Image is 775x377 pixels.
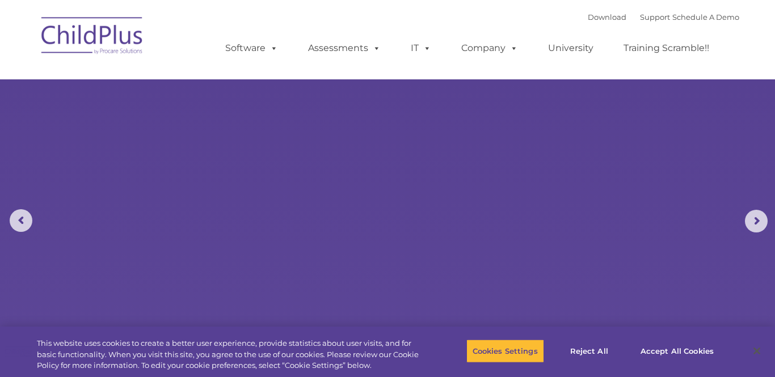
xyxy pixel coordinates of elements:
img: ChildPlus by Procare Solutions [36,9,149,66]
a: Download [588,12,626,22]
button: Close [744,338,769,363]
a: IT [399,37,443,60]
div: This website uses cookies to create a better user experience, provide statistics about user visit... [37,338,426,371]
button: Accept All Cookies [634,339,720,363]
a: Software [214,37,289,60]
a: Schedule A Demo [672,12,739,22]
button: Cookies Settings [466,339,544,363]
a: Training Scramble!! [612,37,721,60]
a: Assessments [297,37,392,60]
font: | [588,12,739,22]
a: Support [640,12,670,22]
a: University [537,37,605,60]
button: Reject All [554,339,625,363]
a: Company [450,37,529,60]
